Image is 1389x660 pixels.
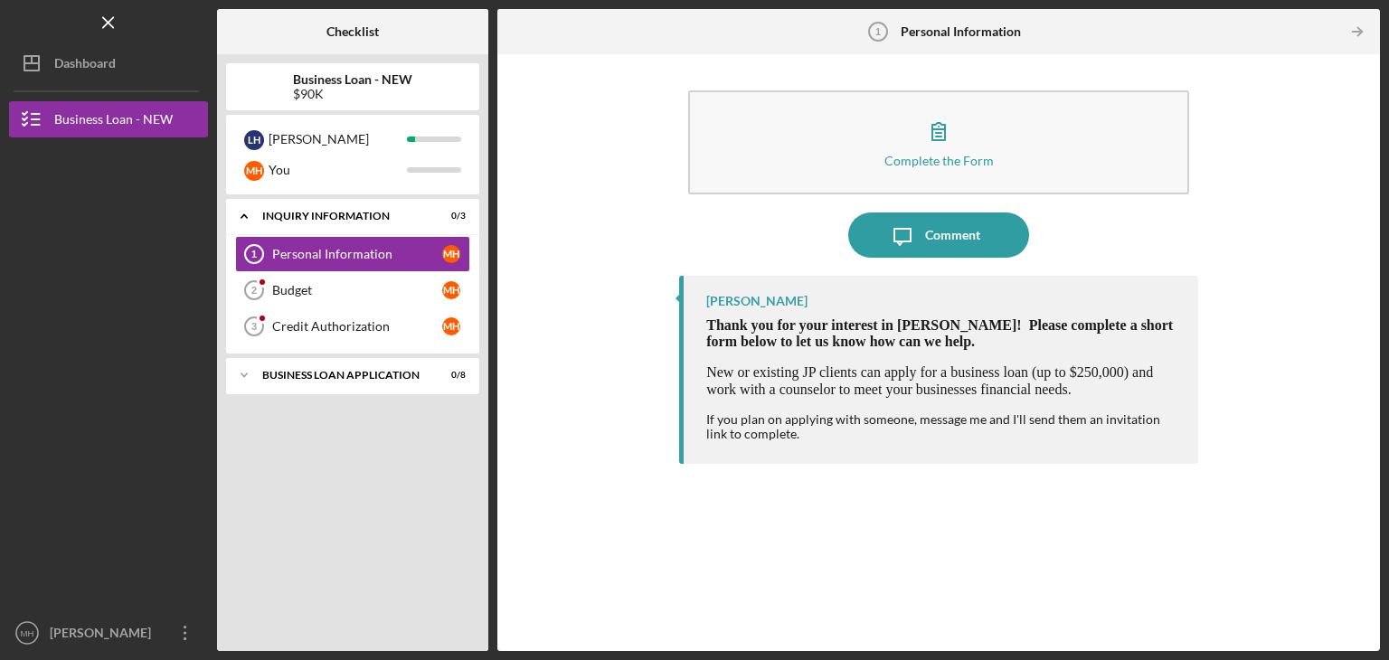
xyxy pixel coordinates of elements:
tspan: 1 [251,249,257,259]
div: INQUIRY INFORMATION [262,211,420,222]
b: Personal Information [901,24,1021,39]
div: Credit Authorization [272,319,442,334]
div: 0 / 8 [433,370,466,381]
div: M H [442,245,460,263]
div: 0 / 3 [433,211,466,222]
div: L H [244,130,264,150]
div: M H [442,281,460,299]
a: 3Credit AuthorizationMH [235,308,470,344]
div: BUSINESS LOAN APPLICATION [262,370,420,381]
button: Complete the Form [688,90,1189,194]
tspan: 1 [875,26,881,37]
tspan: 2 [251,285,257,296]
div: Personal Information [272,247,442,261]
button: MH[PERSON_NAME] [9,615,208,651]
div: M H [442,317,460,335]
button: Business Loan - NEW [9,101,208,137]
b: Business Loan - NEW [293,72,412,87]
text: MH [21,628,34,638]
div: $90K [293,87,412,101]
div: Complete the Form [884,154,994,167]
button: Dashboard [9,45,208,81]
a: 1Personal InformationMH [235,236,470,272]
div: [PERSON_NAME] [269,124,407,155]
div: Comment [925,212,980,258]
div: If you plan on applying with someone, message me and I'll send them an invitation link to complete. [706,412,1180,441]
div: Budget [272,283,442,297]
div: [PERSON_NAME] [45,615,163,655]
button: Comment [848,212,1029,258]
a: 2BudgetMH [235,272,470,308]
span: New or existing JP clients can apply for a business loan (up to $250,000) and work with a counsel... [706,364,1153,396]
b: Checklist [326,24,379,39]
div: [PERSON_NAME] [706,294,808,308]
div: Business Loan - NEW [54,101,173,142]
div: You [269,155,407,185]
div: M H [244,161,264,181]
span: Thank you for your interest in [PERSON_NAME]! Please complete a short form below to let us know h... [706,317,1173,349]
tspan: 3 [251,321,257,332]
div: Dashboard [54,45,116,86]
